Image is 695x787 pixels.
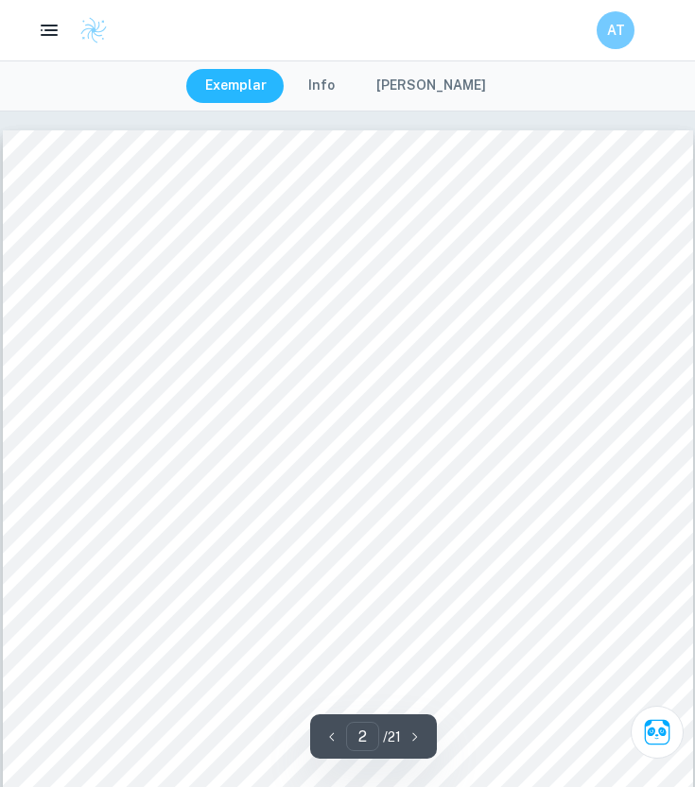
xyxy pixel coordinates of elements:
[357,69,505,103] button: [PERSON_NAME]
[631,706,684,759] button: Ask Clai
[79,16,108,44] img: Clastify logo
[605,20,627,41] h6: AT
[289,69,354,103] button: Info
[383,727,401,747] p: / 21
[68,16,108,44] a: Clastify logo
[186,69,286,103] button: Exemplar
[597,11,634,49] button: AT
